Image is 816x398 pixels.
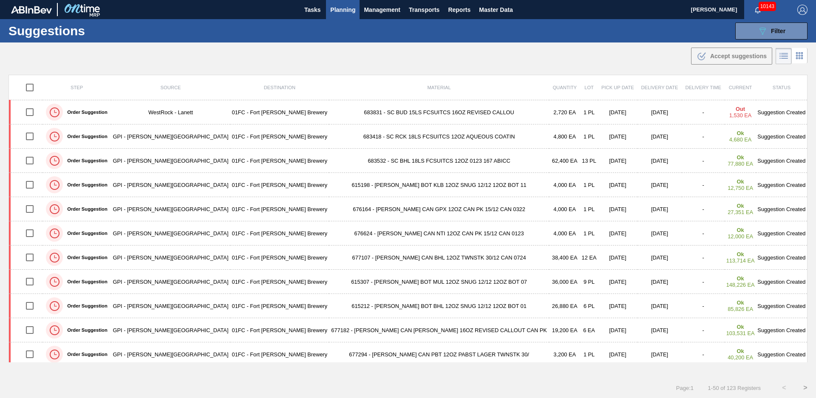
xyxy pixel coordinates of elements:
td: 36,000 EA [549,270,580,294]
td: 38,400 EA [549,246,580,270]
td: GPI - [PERSON_NAME][GEOGRAPHIC_DATA] [111,318,230,342]
a: Order SuggestionGPI - [PERSON_NAME][GEOGRAPHIC_DATA]01FC - Fort [PERSON_NAME] Brewery683418 - SC ... [9,124,807,149]
td: 1 PL [580,100,598,124]
td: [DATE] [598,270,637,294]
td: GPI - [PERSON_NAME][GEOGRAPHIC_DATA] [111,197,230,221]
td: - [682,173,725,197]
td: [DATE] [637,270,682,294]
label: Order Suggestion [63,182,107,187]
td: WestRock - Lanett [111,100,230,124]
td: Suggestion Created [756,197,807,221]
td: GPI - [PERSON_NAME][GEOGRAPHIC_DATA] [111,124,230,149]
span: 77,880 EA [728,161,753,167]
img: TNhmsLtSVTkK8tSr43FrP2fwEKptu5GPRR3wAAAABJRU5ErkJggg== [11,6,52,14]
td: [DATE] [637,294,682,318]
td: 01FC - Fort [PERSON_NAME] Brewery [230,294,329,318]
td: Suggestion Created [756,221,807,246]
a: Order SuggestionGPI - [PERSON_NAME][GEOGRAPHIC_DATA]01FC - Fort [PERSON_NAME] Brewery615212 - [PE... [9,294,807,318]
strong: Ok [737,324,744,330]
label: Order Suggestion [63,352,107,357]
span: Current [729,85,752,90]
td: [DATE] [598,197,637,221]
td: GPI - [PERSON_NAME][GEOGRAPHIC_DATA] [111,173,230,197]
td: [DATE] [637,197,682,221]
label: Order Suggestion [63,158,107,163]
td: [DATE] [637,173,682,197]
td: - [682,294,725,318]
td: 1 PL [580,221,598,246]
td: 19,200 EA [549,318,580,342]
td: 683532 - SC BHL 18LS FCSUITCS 12OZ 0123 167 ABICC [329,149,549,173]
label: Order Suggestion [63,255,107,260]
td: [DATE] [598,342,637,367]
td: 13 PL [580,149,598,173]
span: Reports [448,5,470,15]
td: 1 PL [580,173,598,197]
span: Tasks [303,5,322,15]
td: - [682,246,725,270]
td: [DATE] [637,100,682,124]
td: - [682,318,725,342]
td: 683831 - SC BUD 15LS FCSUITCS 16OZ REVISED CALLOU [329,100,549,124]
td: 677107 - [PERSON_NAME] CAN BHL 12OZ TWNSTK 30/12 CAN 0724 [329,246,549,270]
td: 683418 - SC RCK 18LS FCSUITCS 12OZ AQUEOUS COATIN [329,124,549,149]
strong: Ok [737,203,744,209]
td: [DATE] [637,342,682,367]
td: 9 PL [580,270,598,294]
label: Order Suggestion [63,206,107,212]
span: Accept suggestions [710,53,767,59]
label: Order Suggestion [63,110,107,115]
td: - [682,342,725,367]
span: Transports [409,5,439,15]
td: Suggestion Created [756,124,807,149]
td: 01FC - Fort [PERSON_NAME] Brewery [230,318,329,342]
td: 01FC - Fort [PERSON_NAME] Brewery [230,246,329,270]
td: - [682,197,725,221]
button: Notifications [744,4,771,16]
td: GPI - [PERSON_NAME][GEOGRAPHIC_DATA] [111,342,230,367]
span: Delivery Date [641,85,678,90]
label: Order Suggestion [63,303,107,308]
strong: Ok [737,275,744,282]
td: [DATE] [598,294,637,318]
button: Accept suggestions [691,48,772,65]
td: 12 EA [580,246,598,270]
span: Planning [330,5,355,15]
td: 26,880 EA [549,294,580,318]
td: 01FC - Fort [PERSON_NAME] Brewery [230,270,329,294]
a: Order SuggestionGPI - [PERSON_NAME][GEOGRAPHIC_DATA]01FC - Fort [PERSON_NAME] Brewery683532 - SC ... [9,149,807,173]
td: Suggestion Created [756,246,807,270]
a: Order SuggestionGPI - [PERSON_NAME][GEOGRAPHIC_DATA]01FC - Fort [PERSON_NAME] Brewery676164 - [PE... [9,197,807,221]
td: 6 EA [580,318,598,342]
span: 10143 [759,2,776,11]
strong: Ok [737,178,744,185]
td: Suggestion Created [756,270,807,294]
td: - [682,124,725,149]
img: Logout [797,5,807,15]
span: Source [161,85,181,90]
td: - [682,221,725,246]
td: [DATE] [637,221,682,246]
td: 6 PL [580,294,598,318]
strong: Ok [737,299,744,306]
td: 676624 - [PERSON_NAME] CAN NTI 12OZ CAN PK 15/12 CAN 0123 [329,221,549,246]
td: 62,400 EA [549,149,580,173]
td: 01FC - Fort [PERSON_NAME] Brewery [230,124,329,149]
td: 1 PL [580,197,598,221]
div: Card Vision [792,48,807,64]
td: [DATE] [598,173,637,197]
div: List Vision [776,48,792,64]
span: Page : 1 [676,385,694,391]
span: 4,680 EA [729,136,752,143]
td: 4,000 EA [549,197,580,221]
span: 85,826 EA [728,306,753,312]
td: 01FC - Fort [PERSON_NAME] Brewery [230,100,329,124]
button: Filter [735,23,807,40]
td: - [682,100,725,124]
label: Order Suggestion [63,231,107,236]
td: - [682,149,725,173]
a: Order SuggestionGPI - [PERSON_NAME][GEOGRAPHIC_DATA]01FC - Fort [PERSON_NAME] Brewery677107 - [PE... [9,246,807,270]
a: Order SuggestionGPI - [PERSON_NAME][GEOGRAPHIC_DATA]01FC - Fort [PERSON_NAME] Brewery677182 - [PE... [9,318,807,342]
span: Step [71,85,83,90]
td: 01FC - Fort [PERSON_NAME] Brewery [230,221,329,246]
